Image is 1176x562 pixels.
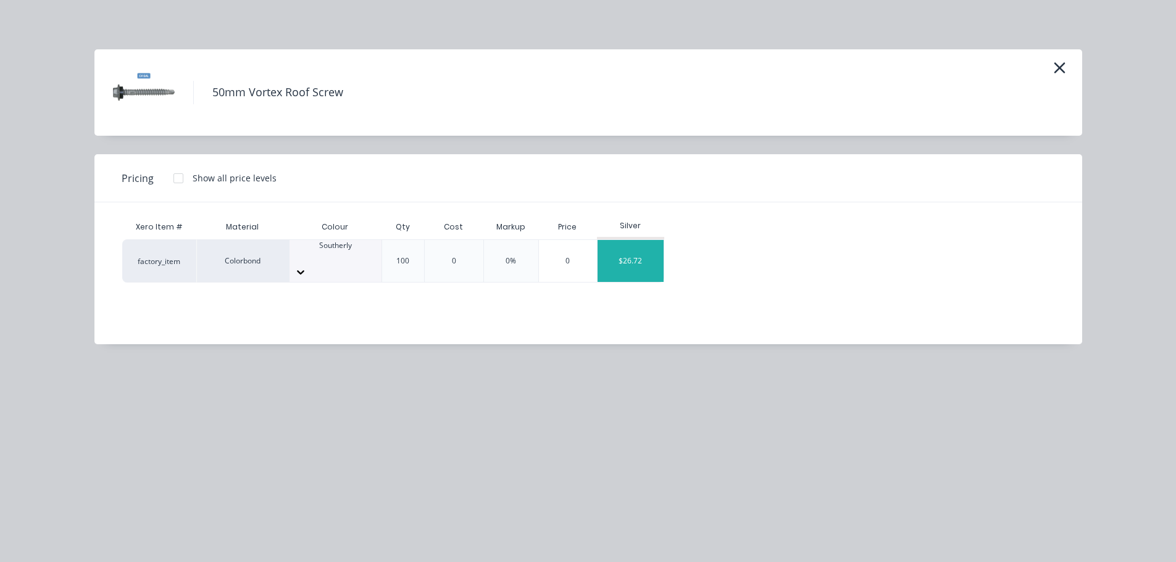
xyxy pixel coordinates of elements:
[424,215,483,239] div: Cost
[483,215,538,239] div: Markup
[122,215,196,239] div: Xero Item #
[506,255,516,267] div: 0%
[396,255,409,267] div: 100
[122,171,154,186] span: Pricing
[290,240,382,251] div: Southerly
[122,239,196,283] div: factory_item
[597,220,664,231] div: Silver
[289,215,382,239] div: Colour
[193,81,362,104] h4: 50mm Vortex Roof Screw
[113,62,175,123] img: 50mm Vortex Roof Screw
[539,240,598,282] div: 0
[452,255,456,267] div: 0
[193,171,277,184] div: Show all price levels
[386,212,420,242] div: Qty
[598,240,664,282] div: $26.72
[538,215,598,239] div: Price
[196,215,289,239] div: Material
[196,239,289,283] div: Colorbond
